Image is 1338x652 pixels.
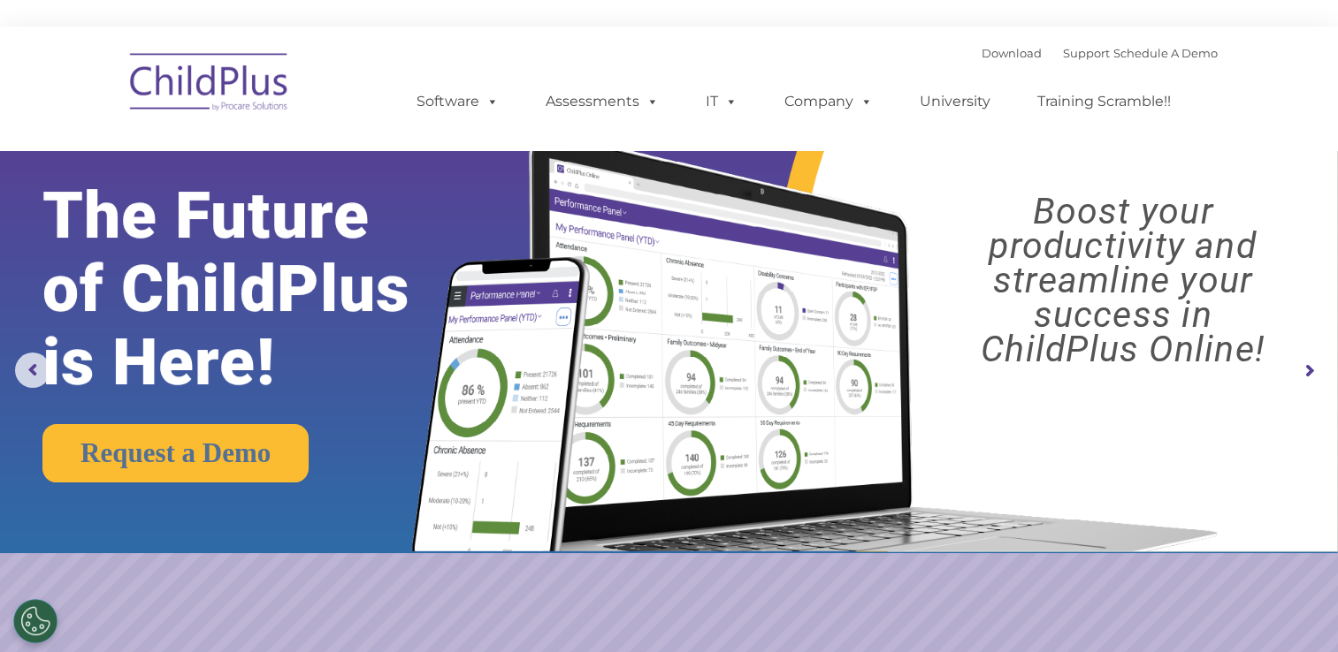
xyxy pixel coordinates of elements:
[688,84,755,119] a: IT
[982,46,1218,60] font: |
[399,84,516,119] a: Software
[1063,46,1110,60] a: Support
[42,179,470,399] rs-layer: The Future of ChildPlus is Here!
[1020,84,1189,119] a: Training Scramble!!
[246,189,321,202] span: Phone number
[42,424,309,482] a: Request a Demo
[767,84,891,119] a: Company
[902,84,1008,119] a: University
[528,84,677,119] a: Assessments
[246,117,300,130] span: Last name
[924,194,1321,367] rs-layer: Boost your productivity and streamline your success in ChildPlus Online!
[1050,461,1338,652] iframe: Chat Widget
[13,599,57,643] button: Cookies Settings
[121,41,298,129] img: ChildPlus by Procare Solutions
[982,46,1042,60] a: Download
[1113,46,1218,60] a: Schedule A Demo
